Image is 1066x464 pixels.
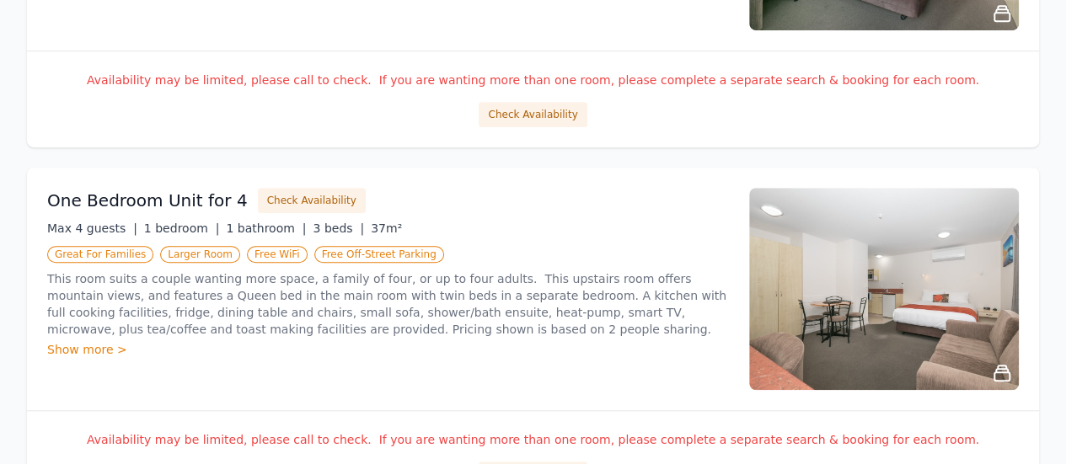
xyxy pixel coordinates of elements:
span: Larger Room [160,246,240,263]
span: 1 bathroom | [226,221,306,235]
span: Great For Families [47,246,153,263]
span: Max 4 guests | [47,221,137,235]
span: 37m² [371,221,402,235]
button: Check Availability [479,102,587,127]
p: Availability may be limited, please call to check. If you are wanting more than one room, please ... [47,72,1019,88]
p: This room suits a couple wanting more space, a family of four, or up to four adults. This upstair... [47,270,729,338]
span: 1 bedroom | [144,221,220,235]
div: Show more > [47,341,729,358]
span: Free Off-Street Parking [314,246,444,263]
span: Free WiFi [247,246,308,263]
span: 3 beds | [313,221,364,235]
button: Check Availability [258,188,366,213]
p: Availability may be limited, please call to check. If you are wanting more than one room, please ... [47,431,1019,448]
h3: One Bedroom Unit for 4 [47,189,248,212]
